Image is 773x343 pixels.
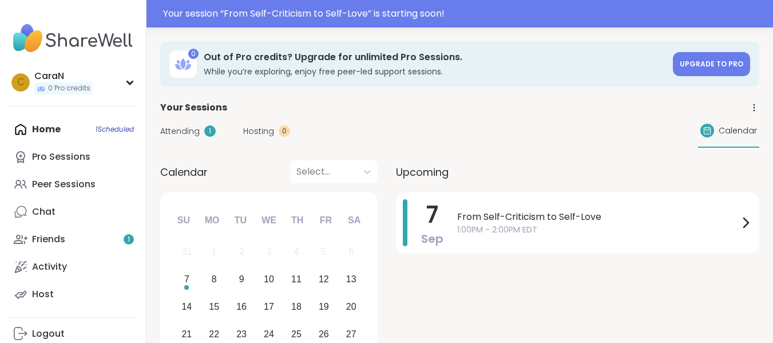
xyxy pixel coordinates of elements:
div: Choose Wednesday, September 17th, 2025 [257,295,282,320]
a: Chat [9,198,137,226]
div: 31 [181,244,192,259]
div: Not available Tuesday, September 2nd, 2025 [229,240,254,265]
div: Fr [313,208,338,233]
div: 4 [294,244,299,259]
span: Upcoming [396,164,449,180]
div: Choose Tuesday, September 9th, 2025 [229,267,254,292]
span: From Self-Criticism to Self-Love [457,210,739,224]
div: 3 [267,244,272,259]
a: Upgrade to Pro [673,52,750,76]
div: Choose Friday, September 19th, 2025 [311,295,336,320]
span: 7 [426,199,438,231]
div: Choose Monday, September 15th, 2025 [202,295,227,320]
span: Calendar [719,125,757,137]
a: Host [9,281,137,308]
div: 1 [212,244,217,259]
div: Tu [228,208,253,233]
div: 6 [348,244,354,259]
div: Not available Thursday, September 4th, 2025 [284,240,309,265]
div: 12 [319,271,329,287]
div: Friends [32,233,65,246]
div: Not available Monday, September 1st, 2025 [202,240,227,265]
div: 1 [204,125,216,137]
div: Choose Thursday, September 18th, 2025 [284,295,309,320]
div: 0 [188,49,199,59]
div: Choose Monday, September 8th, 2025 [202,267,227,292]
div: Choose Thursday, September 11th, 2025 [284,267,309,292]
a: Activity [9,253,137,281]
div: 11 [291,271,302,287]
div: Not available Friday, September 5th, 2025 [311,240,336,265]
div: 2 [239,244,244,259]
div: Choose Sunday, September 14th, 2025 [175,295,199,320]
div: 18 [291,299,302,314]
div: Sa [342,208,367,233]
div: 21 [181,326,192,342]
div: 19 [319,299,329,314]
div: Pro Sessions [32,151,90,163]
div: Your session “ From Self-Criticism to Self-Love ” is starting soon! [163,7,766,21]
span: Upgrade to Pro [680,59,743,69]
div: Logout [32,328,65,340]
div: Activity [32,261,67,273]
div: Choose Friday, September 12th, 2025 [311,267,336,292]
div: Choose Saturday, September 13th, 2025 [339,267,363,292]
div: 26 [319,326,329,342]
span: Calendar [160,164,208,180]
span: Attending [160,125,200,137]
div: Choose Saturday, September 20th, 2025 [339,295,363,320]
div: 25 [291,326,302,342]
div: 24 [264,326,274,342]
div: 8 [212,271,217,287]
div: 17 [264,299,274,314]
div: 22 [209,326,219,342]
span: Hosting [243,125,274,137]
span: Your Sessions [160,101,227,115]
a: Pro Sessions [9,143,137,171]
div: 27 [346,326,356,342]
div: 9 [239,271,244,287]
div: Not available Saturday, September 6th, 2025 [339,240,363,265]
div: Not available Sunday, August 31st, 2025 [175,240,199,265]
span: Sep [421,231,443,247]
span: 1:00PM - 2:00PM EDT [457,224,739,236]
span: C [17,75,25,90]
a: Peer Sessions [9,171,137,198]
div: Su [171,208,196,233]
h3: While you’re exploring, enjoy free peer-led support sessions. [204,66,666,77]
div: Not available Wednesday, September 3rd, 2025 [257,240,282,265]
div: 0 [279,125,290,137]
h3: Out of Pro credits? Upgrade for unlimited Pro Sessions. [204,51,666,64]
div: 7 [184,271,189,287]
img: ShareWell Nav Logo [9,18,137,58]
div: 10 [264,271,274,287]
div: Choose Wednesday, September 10th, 2025 [257,267,282,292]
div: 5 [321,244,326,259]
div: 15 [209,299,219,314]
div: CaraN [34,70,93,82]
div: Host [32,288,54,301]
div: 23 [236,326,247,342]
span: 1 [128,235,130,245]
div: Peer Sessions [32,178,96,191]
div: 20 [346,299,356,314]
div: Choose Tuesday, September 16th, 2025 [229,295,254,320]
div: Choose Sunday, September 7th, 2025 [175,267,199,292]
div: Chat [32,206,56,218]
div: 14 [181,299,192,314]
div: Th [285,208,310,233]
div: 13 [346,271,356,287]
a: Friends1 [9,226,137,253]
div: We [256,208,282,233]
span: 0 Pro credits [48,84,90,93]
div: 16 [236,299,247,314]
div: Mo [199,208,224,233]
